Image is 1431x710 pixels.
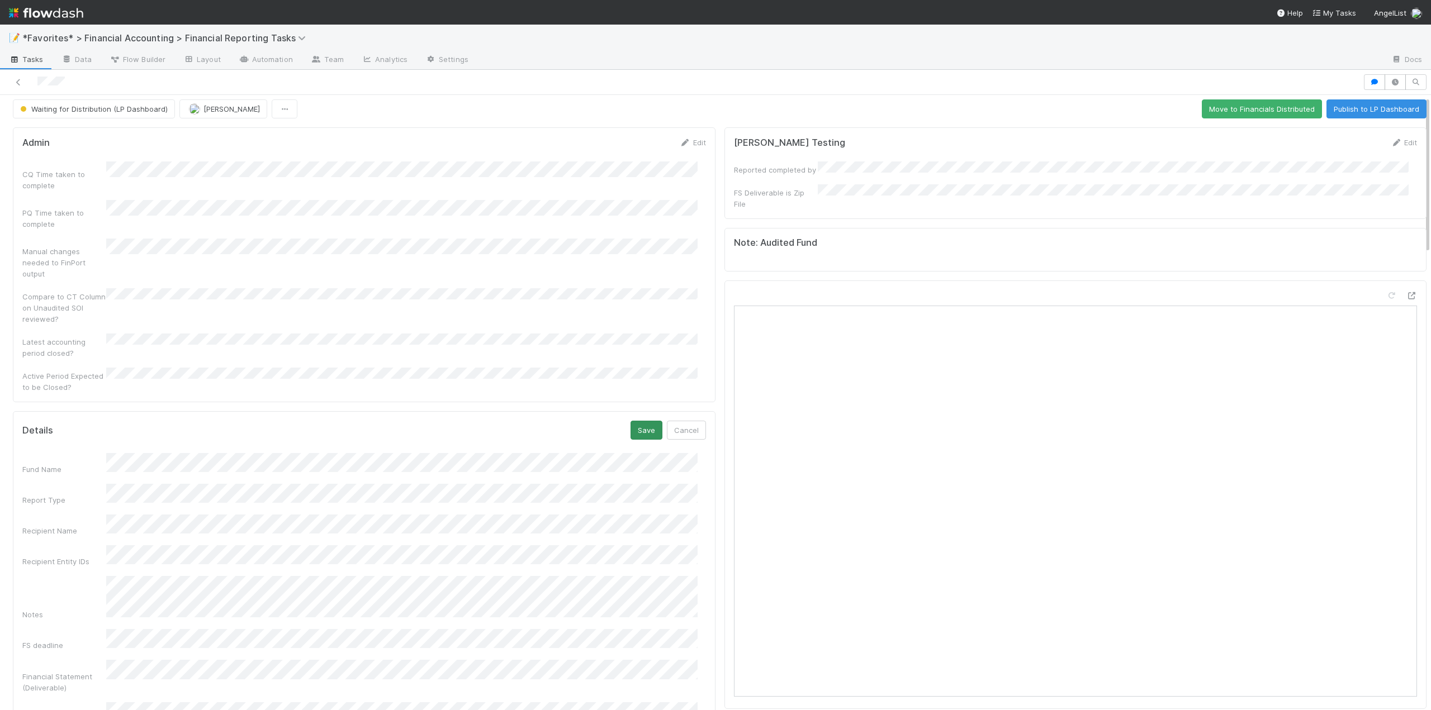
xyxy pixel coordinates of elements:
button: [PERSON_NAME] [179,99,267,118]
h5: Admin [22,137,50,149]
img: avatar_705f3a58-2659-4f93-91ad-7a5be837418b.png [1411,8,1422,19]
span: [PERSON_NAME] [203,104,260,113]
div: Recipient Entity IDs [22,556,106,567]
span: My Tasks [1312,8,1356,17]
div: Report Type [22,494,106,506]
div: FS deadline [22,640,106,651]
a: Settings [416,51,477,69]
div: Latest accounting period closed? [22,336,106,359]
a: Team [302,51,353,69]
span: 📝 [9,33,20,42]
a: Layout [174,51,230,69]
div: PQ Time taken to complete [22,207,106,230]
div: Active Period Expected to be Closed? [22,370,106,393]
img: avatar_8d06466b-a936-4205-8f52-b0cc03e2a179.png [189,103,200,115]
a: Data [53,51,101,69]
span: AngelList [1374,8,1406,17]
a: Docs [1382,51,1431,69]
a: Flow Builder [101,51,174,69]
div: Recipient Name [22,525,106,536]
button: Save [631,421,662,440]
div: Manual changes needed to FinPort output [22,246,106,279]
div: Fund Name [22,464,106,475]
span: Flow Builder [110,54,165,65]
span: *Favorites* > Financial Accounting > Financial Reporting Tasks [22,32,311,44]
button: Publish to LP Dashboard [1326,99,1427,118]
a: Edit [1391,138,1417,147]
a: Automation [230,51,302,69]
span: Waiting for Distribution (LP Dashboard) [18,104,168,113]
h5: Details [22,425,53,436]
h5: [PERSON_NAME] Testing [734,137,845,149]
a: Edit [680,138,706,147]
img: logo-inverted-e16ddd16eac7371096b0.svg [9,3,83,22]
div: Reported completed by [734,164,818,175]
a: My Tasks [1312,7,1356,18]
a: Analytics [353,51,416,69]
h5: Note: Audited Fund [734,237,1418,249]
div: Compare to CT Column on Unaudited SOI reviewed? [22,291,106,325]
button: Move to Financials Distributed [1202,99,1322,118]
div: CQ Time taken to complete [22,169,106,191]
div: Notes [22,609,106,620]
button: Waiting for Distribution (LP Dashboard) [13,99,175,118]
div: Financial Statement (Deliverable) [22,671,106,693]
div: Help [1276,7,1303,18]
button: Cancel [667,421,706,440]
div: FS Deliverable is Zip File [734,187,818,209]
span: Tasks [9,54,44,65]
